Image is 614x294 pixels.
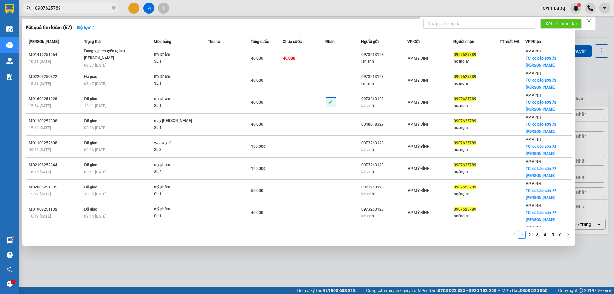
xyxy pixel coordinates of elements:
span: 0907625789 [454,119,476,123]
span: VP MỸ ĐÌNH [408,144,430,149]
span: 50.000 [251,188,263,193]
div: SL: 1 [154,80,202,87]
div: MD2209250322 [29,74,82,80]
div: SL: 1 [154,58,202,65]
span: 09:44 [DATE] [84,214,106,219]
span: search [27,6,31,10]
span: 0907625789 [454,75,476,79]
span: VP VINH [526,93,541,98]
div: hoàng an [454,80,500,87]
div: MD1609251328 [29,96,82,102]
div: MD2008251895 [29,184,82,191]
span: Nhãn [325,39,335,44]
input: Nhập số tổng đài [423,19,535,29]
div: mỹ phẩm [154,95,202,102]
span: 40.000 [283,56,295,60]
span: Kết nối tổng đài [546,20,577,27]
div: MD1410251064 [29,52,82,58]
div: mỹ phẩm [154,73,202,80]
div: 0973263123 [361,206,407,213]
span: VP Nhận [525,39,541,44]
a: 2 [526,231,533,238]
span: Tổng cước [251,39,269,44]
span: TC: cc bảo sơn 72 [PERSON_NAME] [526,144,556,156]
div: lan anh [361,58,407,65]
div: vật tư y tế [154,139,202,147]
li: Next Page [564,231,572,239]
div: lan anh [361,169,407,175]
span: 120.000 [251,166,265,171]
sup: 1 [12,236,14,238]
span: VP MỸ ĐÌNH [408,211,430,215]
span: 0907625789 [454,207,476,211]
span: 09:51 [DATE] [84,170,106,174]
img: warehouse-icon [6,26,13,32]
button: Kết nối tổng đài [540,19,582,29]
span: Đã giao [84,185,97,189]
div: my phẩm [154,51,202,58]
div: 0973263123 [361,184,407,191]
span: right [566,232,570,236]
span: 190.000 [251,144,265,149]
div: SL: 3 [154,147,202,154]
span: 08:36 [DATE] [84,148,106,152]
div: 0973263123 [361,162,407,169]
img: warehouse-icon [6,42,13,48]
span: 0907625789 [454,163,476,167]
span: close-circle [112,6,116,10]
div: 0973263123 [361,74,407,80]
button: left [510,231,518,239]
div: hoàng an [454,124,500,131]
div: SL: 1 [154,102,202,109]
span: VP MỸ ĐÌNH [408,188,430,193]
span: VP VINH [526,137,541,142]
span: 15:13 [DATE] [29,126,51,130]
span: down [90,25,94,30]
div: MD1908251132 [29,206,82,213]
li: 3 [533,231,541,239]
span: VP VINH [526,49,541,53]
h3: Kết quả tìm kiếm ( 57 ) [26,24,72,31]
span: Đã giao [84,97,97,101]
li: 2 [526,231,533,239]
span: TT xuất HĐ [500,39,519,44]
span: Thu hộ [208,39,220,44]
span: Đã giao [84,141,97,145]
span: 15:54 [DATE] [29,104,51,108]
span: VP MỸ ĐÌNH [408,78,430,83]
span: VP VINH [526,226,541,230]
div: MD1109252608 [29,140,82,147]
span: VP MỸ ĐÌNH [408,100,430,105]
span: TC: cc bảo sơn 72 [PERSON_NAME] [526,166,556,178]
span: Món hàng [154,39,171,44]
strong: Bộ lọc [77,25,94,30]
span: 40.000 [251,100,263,105]
div: lan anh [361,213,407,219]
span: VP MỸ ĐÌNH [408,56,430,60]
span: 40.000 [251,78,263,83]
span: VP MỸ ĐÌNH [408,122,430,127]
div: hoàng an [454,169,500,175]
div: hoàng an [454,58,500,65]
div: lan anh [361,102,407,109]
div: 0973263123 [361,96,407,102]
span: 40.000 [251,211,263,215]
span: 13:11 [DATE] [84,104,106,108]
div: [PERSON_NAME]. [84,55,132,62]
div: MD2108252844 [29,162,82,169]
span: 0907625789 [454,185,476,189]
img: solution-icon [6,74,13,80]
li: Previous Page [510,231,518,239]
div: SL: 1 [154,213,202,220]
span: 0907625789 [454,52,476,57]
div: 0973263123 [361,140,407,147]
li: 6 [556,231,564,239]
span: 08:47 [DATE] [84,82,106,86]
span: TC: cc bảo sơn 72 [PERSON_NAME] [526,211,556,222]
span: 10:31 [DATE] [29,60,51,64]
span: 0907625789 [454,97,476,101]
li: 5 [549,231,556,239]
span: 08:36 [DATE] [84,126,106,130]
a: 5 [549,231,556,238]
span: TC: cc bảo sơn 72 [PERSON_NAME] [526,100,556,112]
